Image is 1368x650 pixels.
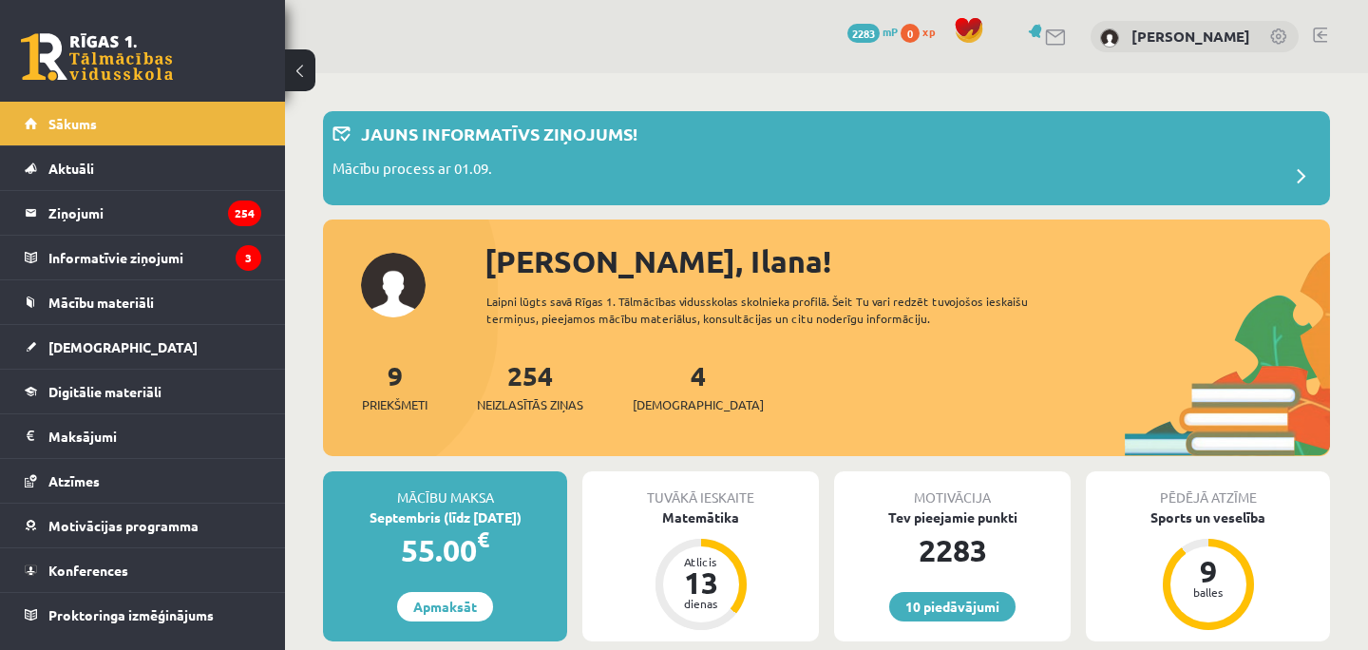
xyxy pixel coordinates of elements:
[477,358,583,414] a: 254Neizlasītās ziņas
[25,102,261,145] a: Sākums
[834,507,1071,527] div: Tev pieejamie punkti
[1100,29,1119,48] img: Ilana Kadik
[477,526,489,553] span: €
[25,191,261,235] a: Ziņojumi254
[1180,556,1237,586] div: 9
[582,471,819,507] div: Tuvākā ieskaite
[228,201,261,226] i: 254
[48,236,261,279] legend: Informatīvie ziņojumi
[48,562,128,579] span: Konferences
[1086,507,1330,527] div: Sports un veselība
[25,593,261,637] a: Proktoringa izmēģinājums
[477,395,583,414] span: Neizlasītās ziņas
[25,548,261,592] a: Konferences
[48,383,161,400] span: Digitālie materiāli
[582,507,819,633] a: Matemātika Atlicis 13 dienas
[834,471,1071,507] div: Motivācija
[889,592,1016,621] a: 10 piedāvājumi
[847,24,898,39] a: 2283 mP
[673,598,730,609] div: dienas
[236,245,261,271] i: 3
[397,592,493,621] a: Apmaksāt
[48,160,94,177] span: Aktuāli
[901,24,944,39] a: 0 xp
[673,567,730,598] div: 13
[25,370,261,413] a: Digitālie materiāli
[883,24,898,39] span: mP
[25,504,261,547] a: Motivācijas programma
[1086,471,1330,507] div: Pēdējā atzīme
[25,280,261,324] a: Mācību materiāli
[582,507,819,527] div: Matemātika
[484,239,1330,284] div: [PERSON_NAME], Ilana!
[361,121,637,146] p: Jauns informatīvs ziņojums!
[1180,586,1237,598] div: balles
[323,471,567,507] div: Mācību maksa
[332,121,1320,196] a: Jauns informatīvs ziņojums! Mācību process ar 01.09.
[834,527,1071,573] div: 2283
[48,414,261,458] legend: Maksājumi
[486,293,1091,327] div: Laipni lūgts savā Rīgas 1. Tālmācības vidusskolas skolnieka profilā. Šeit Tu vari redzēt tuvojošo...
[847,24,880,43] span: 2283
[922,24,935,39] span: xp
[25,414,261,458] a: Maksājumi
[25,325,261,369] a: [DEMOGRAPHIC_DATA]
[1086,507,1330,633] a: Sports un veselība 9 balles
[25,459,261,503] a: Atzīmes
[323,527,567,573] div: 55.00
[21,33,173,81] a: Rīgas 1. Tālmācības vidusskola
[48,115,97,132] span: Sākums
[901,24,920,43] span: 0
[332,158,492,184] p: Mācību process ar 01.09.
[48,191,261,235] legend: Ziņojumi
[362,358,427,414] a: 9Priekšmeti
[48,472,100,489] span: Atzīmes
[25,236,261,279] a: Informatīvie ziņojumi3
[48,338,198,355] span: [DEMOGRAPHIC_DATA]
[25,146,261,190] a: Aktuāli
[323,507,567,527] div: Septembris (līdz [DATE])
[633,395,764,414] span: [DEMOGRAPHIC_DATA]
[48,294,154,311] span: Mācību materiāli
[1131,27,1250,46] a: [PERSON_NAME]
[48,517,199,534] span: Motivācijas programma
[362,395,427,414] span: Priekšmeti
[633,358,764,414] a: 4[DEMOGRAPHIC_DATA]
[673,556,730,567] div: Atlicis
[48,606,214,623] span: Proktoringa izmēģinājums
